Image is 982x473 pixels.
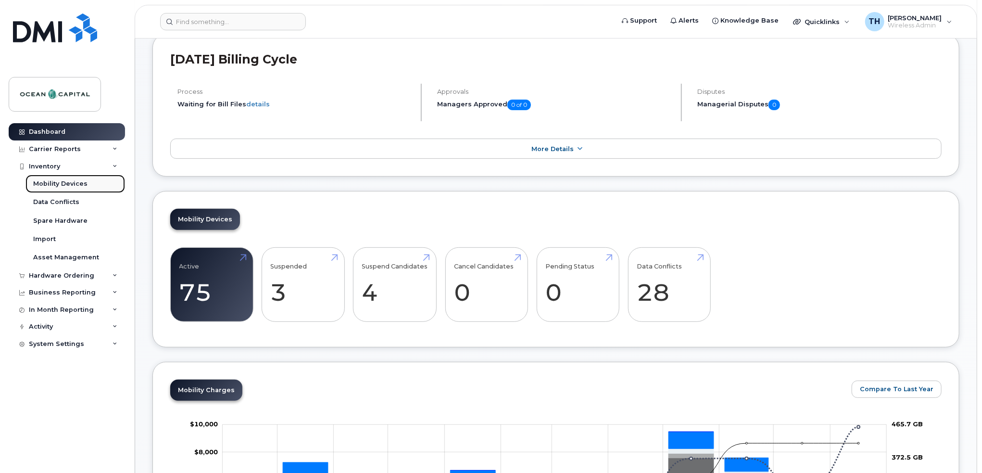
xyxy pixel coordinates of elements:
a: Suspend Candidates 4 [362,253,428,317]
span: Wireless Admin [888,22,942,29]
h4: Approvals [437,88,672,95]
span: More Details [531,145,574,153]
span: TH [869,16,881,27]
g: $0 [194,448,218,456]
h4: Process [177,88,413,95]
a: Active 75 [179,253,244,317]
a: Data Conflicts 28 [637,253,702,317]
tspan: 372.5 GB [892,454,923,461]
a: Alerts [664,11,705,30]
a: Mobility Devices [170,209,240,230]
input: Find something... [160,13,306,30]
a: Suspended 3 [271,253,336,317]
div: Tracey Hanlin [858,12,959,31]
h5: Managerial Disputes [697,100,942,110]
a: Support [615,11,664,30]
span: 0 of 0 [507,100,531,110]
span: [PERSON_NAME] [888,14,942,22]
h4: Disputes [697,88,942,95]
span: 0 [768,100,780,110]
a: details [246,100,270,108]
a: Mobility Charges [170,380,242,401]
li: Waiting for Bill Files [177,100,413,109]
span: Alerts [679,16,699,26]
span: Support [630,16,657,26]
a: Knowledge Base [705,11,785,30]
span: Knowledge Base [720,16,779,26]
div: Quicklinks [786,12,856,31]
tspan: $10,000 [190,421,218,428]
tspan: 465.7 GB [892,421,923,428]
span: Quicklinks [805,18,840,26]
button: Compare To Last Year [852,381,942,398]
a: Cancel Candidates 0 [454,253,519,317]
span: Compare To Last Year [860,384,933,394]
a: Pending Status 0 [545,253,610,317]
tspan: $8,000 [194,448,218,456]
g: $0 [190,421,218,428]
h2: [DATE] Billing Cycle [170,52,942,66]
h5: Managers Approved [437,100,672,110]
